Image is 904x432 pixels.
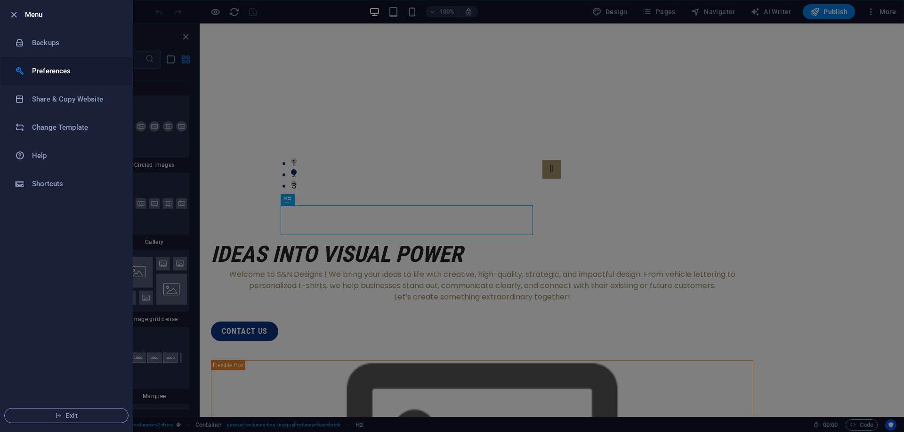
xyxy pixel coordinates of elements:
[91,146,97,151] button: 2
[32,65,119,77] h6: Preferences
[32,37,119,48] h6: Backups
[4,408,129,423] button: Exit
[12,412,121,419] span: Exit
[32,122,119,133] h6: Change Template
[32,94,119,105] h6: Share & Copy Website
[32,178,119,189] h6: Shortcuts
[25,9,125,20] h6: Menu
[0,141,132,170] a: Help
[91,134,97,140] button: 1
[91,157,97,163] button: 3
[32,150,119,161] h6: Help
